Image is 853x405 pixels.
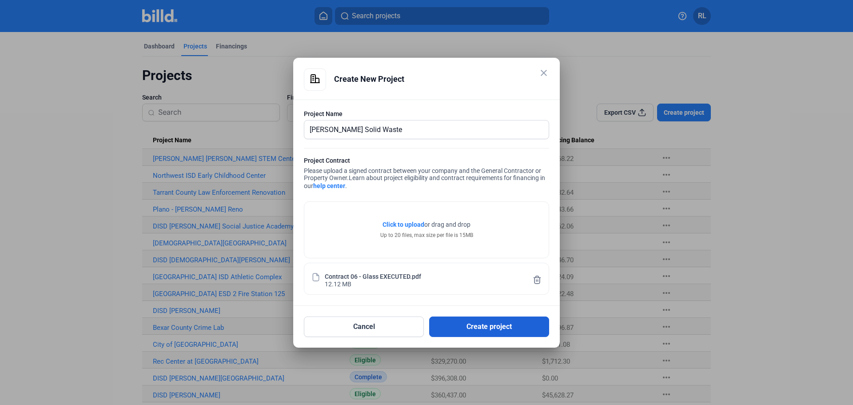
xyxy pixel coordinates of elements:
div: Up to 20 files, max size per file is 15MB [380,231,473,239]
mat-icon: close [538,68,549,78]
div: Create New Project [334,68,549,90]
span: Click to upload [383,221,424,228]
button: Cancel [304,317,424,337]
div: Project Contract [304,156,549,167]
button: Create project [429,317,549,337]
div: Contract 06 - Glass EXECUTED.pdf [325,272,421,280]
div: Please upload a signed contract between your company and the General Contractor or Property Owner. [304,156,549,192]
span: Learn about project eligibility and contract requirements for financing in our . [304,174,545,189]
div: 12.12 MB [325,280,351,287]
a: help center [313,182,345,189]
span: or drag and drop [424,220,470,229]
div: Project Name [304,109,549,118]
